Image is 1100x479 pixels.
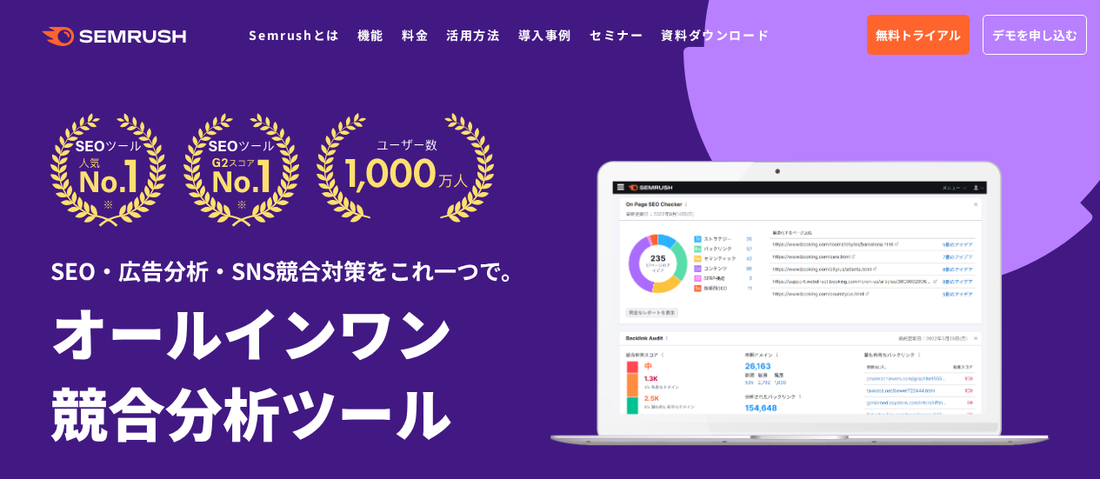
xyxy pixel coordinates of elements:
a: 機能 [357,26,384,43]
a: 資料ダウンロード [661,26,770,43]
div: SEO・広告分析・SNS競合対策をこれ一つで。 [50,227,550,287]
a: 無料トライアル [867,15,970,55]
a: デモを申し込む [983,15,1087,55]
a: セミナー [590,26,643,43]
span: デモを申し込む [992,25,1077,44]
h1: オールインワン 競合分析ツール [50,291,550,451]
a: 活用方法 [446,26,500,43]
a: 料金 [402,26,429,43]
a: 導入事例 [518,26,572,43]
span: 無料トライアル [876,25,961,44]
a: Semrushとは [249,26,339,43]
